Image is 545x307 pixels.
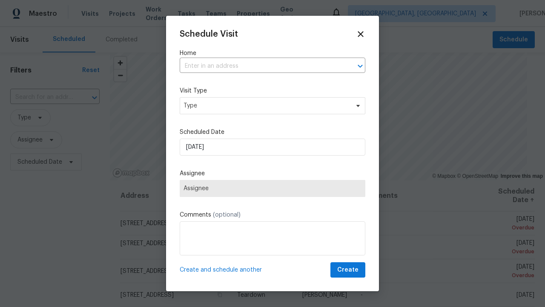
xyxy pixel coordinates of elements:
[180,49,365,58] label: Home
[337,265,359,275] span: Create
[180,266,262,274] span: Create and schedule another
[184,101,349,110] span: Type
[180,30,238,38] span: Schedule Visit
[180,169,365,178] label: Assignee
[180,60,341,73] input: Enter in an address
[180,139,365,156] input: M/D/YYYY
[354,60,366,72] button: Open
[184,185,361,192] span: Assignee
[180,128,365,136] label: Scheduled Date
[180,87,365,95] label: Visit Type
[356,29,365,39] span: Close
[213,212,241,218] span: (optional)
[180,211,365,219] label: Comments
[330,262,365,278] button: Create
